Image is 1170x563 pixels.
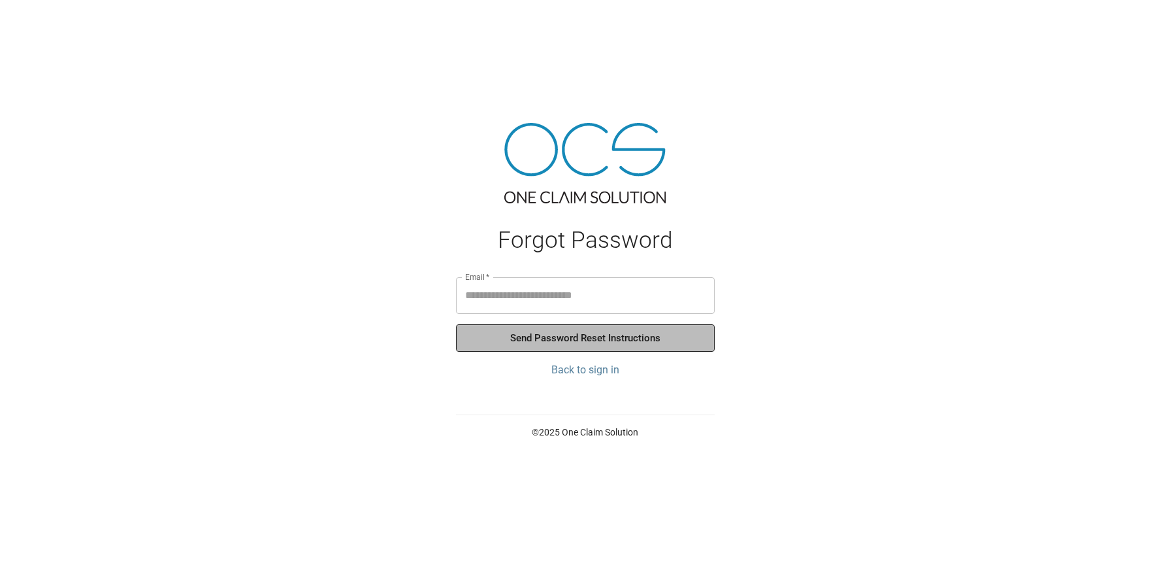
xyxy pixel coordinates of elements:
label: Email [465,271,490,282]
h1: Forgot Password [456,227,715,254]
a: Back to sign in [456,362,715,378]
p: © 2025 One Claim Solution [456,426,715,439]
img: ocs-logo-tra.png [504,123,666,203]
button: Send Password Reset Instructions [456,324,715,352]
img: ocs-logo-white-transparent.png [16,8,68,34]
